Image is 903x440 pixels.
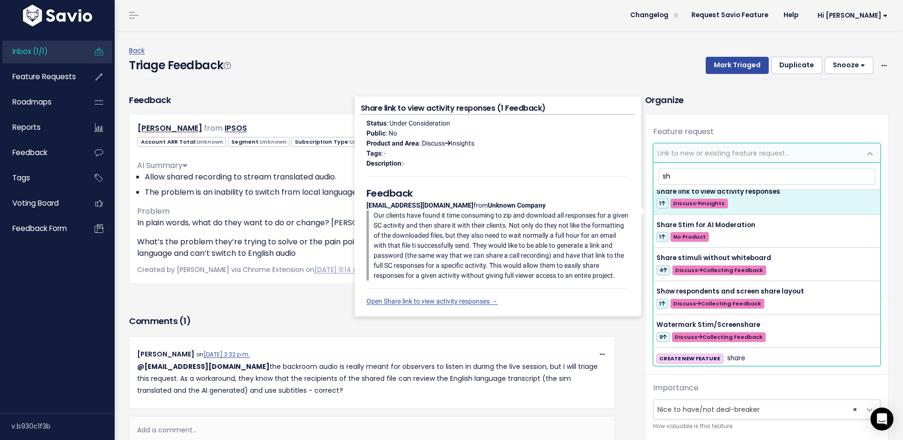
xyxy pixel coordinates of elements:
span: from [204,123,223,134]
span: Discuss Collecting Feedback [672,332,766,342]
span: × [853,400,857,419]
div: : Under Consideration : No : Discuss Insights : - : from [361,115,635,310]
label: Feature request [653,126,714,137]
span: Discuss Collecting Feedback [670,299,764,309]
a: [DATE] 2:32 p.m. [204,351,250,358]
button: Snooze [825,57,873,74]
h3: Feedback [129,94,171,106]
span: [PERSON_NAME] [137,349,194,359]
a: Feedback [2,142,79,164]
span: Nice to have/not deal-breaker [653,399,881,419]
span: Roadmaps [12,97,52,107]
h3: Comments ( ) [129,314,615,328]
h4: Share link to view activity responses (1 Feedback) [361,103,635,115]
span: 9 [656,332,670,342]
span: Tags [12,173,30,183]
a: Hi [PERSON_NAME] [806,8,895,23]
span: Segment: [228,137,290,147]
label: Importance [653,382,699,394]
a: Open Share link to view activity responses → [366,297,498,305]
span: Unknown [260,138,287,146]
span: on [196,351,250,358]
p: What’s the problem they’re trying to solve or the pain point they want to overcome? The client on... [137,236,607,259]
a: Request Savio Feature [684,8,776,22]
span: 4 [656,265,670,275]
a: Back [129,46,145,55]
span: 1 [656,199,668,209]
strong: Status [366,119,387,127]
span: 1 [656,299,668,309]
h3: Organize [645,94,889,106]
div: Open Intercom Messenger [871,408,893,430]
a: Roadmaps [2,91,79,113]
a: Voting Board [2,192,79,214]
p: In plain words, what do they want to do or change? [PERSON_NAME] shared recording to stream trans... [137,217,607,229]
span: Migui Franco [137,362,269,371]
span: Share stimuli without whiteboard [656,253,771,262]
span: Reports [12,122,41,132]
h4: Triage Feedback [129,57,230,74]
span: Subscription Type: [291,137,379,147]
p: the backroom audio is really meant for observers to listen in during the live session, but I will... [137,361,607,397]
button: Duplicate [771,57,822,74]
span: 1 [183,315,186,327]
strong: Public [366,129,386,137]
strong: CREATE NEW FEATURE [659,355,720,362]
span: Watermark Stim/Screenshare [656,320,760,329]
span: Feedback [12,147,47,157]
a: Feedback form [2,218,79,240]
span: Link to new or existing feature request... [657,148,789,158]
a: Reports [2,116,79,138]
span: Nice to have/not deal-breaker [654,400,861,419]
span: Created by [PERSON_NAME] via Chrome Extension on | [137,265,439,274]
span: - [403,159,405,167]
span: Share Stim for AI Moderation [656,220,755,230]
li: The problem is an inability to switch from local language to English audio. [145,187,607,198]
span: Unknown [196,138,223,146]
a: Inbox (1/1) [2,41,79,63]
strong: Unknown Company [488,201,546,209]
span: 1 [656,232,668,242]
button: Mark Triaged [706,57,769,74]
div: v.b930c1f3b [11,414,115,439]
strong: [EMAIL_ADDRESS][DOMAIN_NAME] [366,201,473,209]
span: No Product [670,232,709,242]
strong: Tags [366,149,381,157]
span: Feature Requests [12,72,76,82]
li: Allow shared recording to stream translated audio. [145,171,607,183]
span: Problem [137,206,170,217]
strong: Description [366,159,401,167]
span: Hi [PERSON_NAME] [817,12,888,19]
span: Unknown [350,138,376,146]
p: Our clients have found it time consuming to zip and download all responses for a given SC activit... [374,210,629,281]
a: IPSOS [225,123,247,134]
span: Show respondents and screen share layout [656,287,804,296]
span: Voting Board [12,198,59,208]
small: How valuable is this feature [653,421,881,431]
span: Discuss Insights [670,199,728,209]
span: Feedback form [12,223,67,233]
span: share [727,353,745,364]
a: Help [776,8,806,22]
a: Tags [2,167,79,189]
a: [PERSON_NAME] [138,123,202,134]
h5: Feedback [366,186,629,200]
span: Changelog [630,12,668,19]
a: Feature Requests [2,66,79,88]
img: logo-white.9d6f32f41409.svg [21,5,95,26]
span: Share link to view activity responses [656,187,780,196]
span: Inbox (1/1) [12,46,48,56]
span: Account ARR Total: [138,137,226,147]
span: AI Summary [137,160,187,171]
strong: Product and Area [366,139,419,147]
a: [DATE] 9:14 a.m. [314,265,367,274]
span: Discuss Collecting Feedback [672,265,766,275]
